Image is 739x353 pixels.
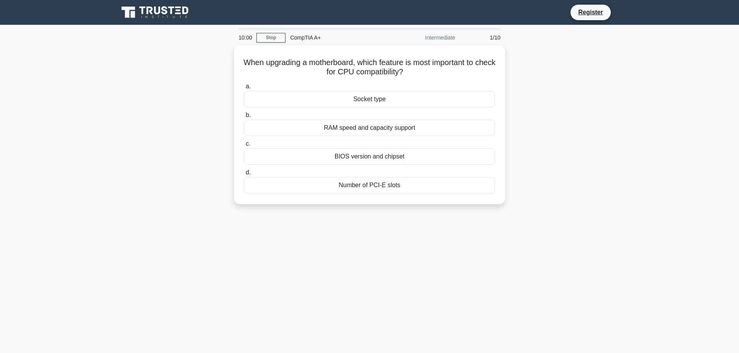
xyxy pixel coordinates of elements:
[244,120,495,136] div: RAM speed and capacity support
[246,83,251,90] span: a.
[243,58,496,77] h5: When upgrading a motherboard, which feature is most important to check for CPU compatibility?
[574,7,608,17] a: Register
[246,112,251,118] span: b.
[244,177,495,193] div: Number of PCI-E slots
[234,30,256,45] div: 10:00
[244,148,495,165] div: BIOS version and chipset
[285,30,392,45] div: CompTIA A+
[244,91,495,107] div: Socket type
[392,30,460,45] div: Intermediate
[256,33,285,43] a: Stop
[246,169,251,176] span: d.
[246,140,250,147] span: c.
[460,30,505,45] div: 1/10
